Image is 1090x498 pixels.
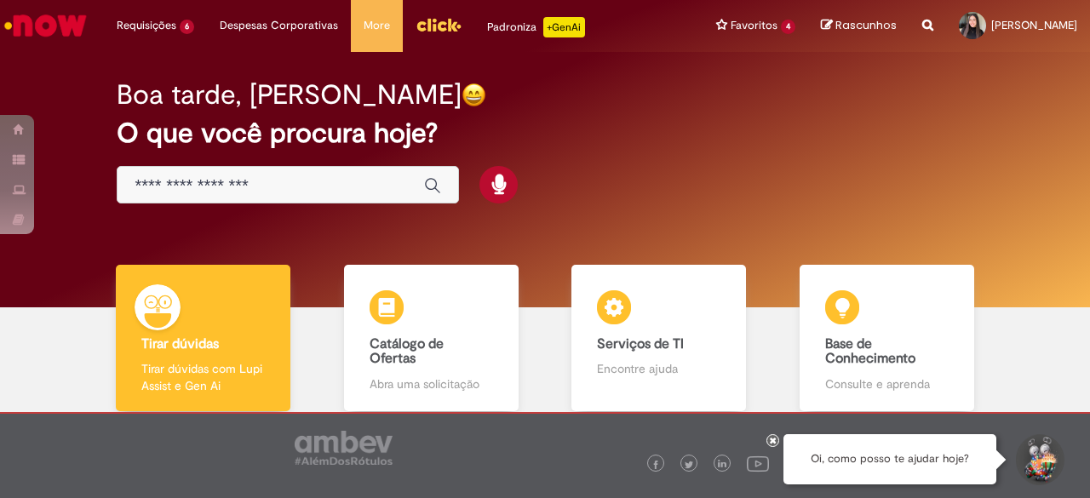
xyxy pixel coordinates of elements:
span: 6 [180,20,194,34]
a: Serviços de TI Encontre ajuda [545,265,773,412]
img: logo_footer_twitter.png [685,461,693,469]
img: logo_footer_ambev_rotulo_gray.png [295,431,393,465]
span: Rascunhos [835,17,897,33]
div: Padroniza [487,17,585,37]
b: Catálogo de Ofertas [370,335,444,368]
p: Tirar dúvidas com Lupi Assist e Gen Ai [141,360,265,394]
b: Base de Conhecimento [825,335,915,368]
b: Serviços de TI [597,335,684,352]
h2: O que você procura hoje? [117,118,972,148]
p: Abra uma solicitação [370,375,493,392]
a: Base de Conhecimento Consulte e aprenda [773,265,1001,412]
img: happy-face.png [462,83,486,107]
p: Consulte e aprenda [825,375,949,392]
img: click_logo_yellow_360x200.png [416,12,462,37]
img: logo_footer_facebook.png [651,461,660,469]
a: Rascunhos [821,18,897,34]
a: Catálogo de Ofertas Abra uma solicitação [318,265,546,412]
p: Encontre ajuda [597,360,720,377]
b: Tirar dúvidas [141,335,219,352]
button: Iniciar Conversa de Suporte [1013,434,1064,485]
div: Oi, como posso te ajudar hoje? [783,434,996,484]
img: logo_footer_linkedin.png [718,460,726,470]
img: logo_footer_youtube.png [747,452,769,474]
p: +GenAi [543,17,585,37]
span: [PERSON_NAME] [991,18,1077,32]
img: ServiceNow [2,9,89,43]
span: 4 [781,20,795,34]
span: Favoritos [731,17,777,34]
span: Despesas Corporativas [220,17,338,34]
h2: Boa tarde, [PERSON_NAME] [117,80,462,110]
a: Tirar dúvidas Tirar dúvidas com Lupi Assist e Gen Ai [89,265,318,412]
span: Requisições [117,17,176,34]
span: More [364,17,390,34]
